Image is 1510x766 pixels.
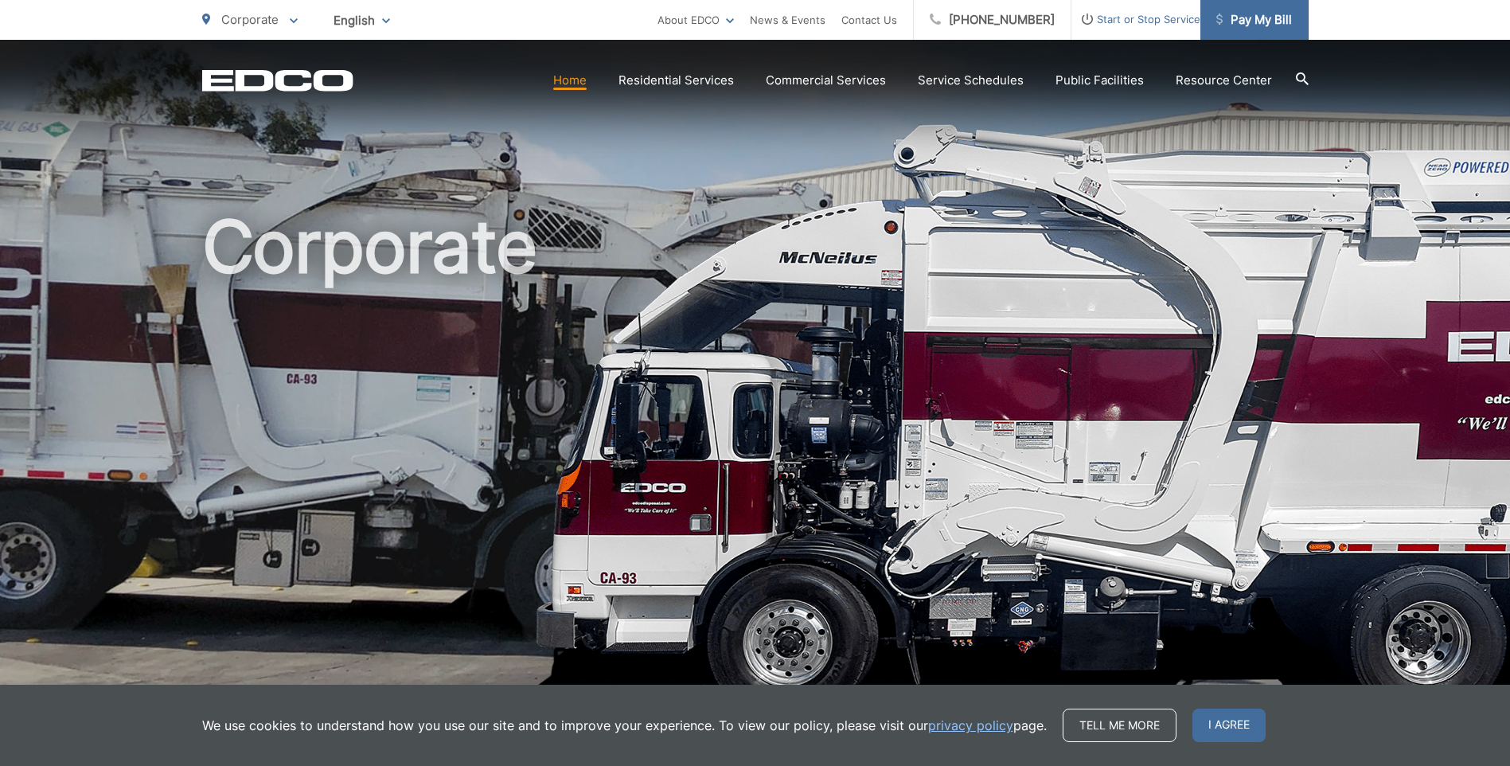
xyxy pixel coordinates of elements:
[1176,71,1272,90] a: Resource Center
[202,716,1047,735] p: We use cookies to understand how you use our site and to improve your experience. To view our pol...
[918,71,1024,90] a: Service Schedules
[1216,10,1292,29] span: Pay My Bill
[841,10,897,29] a: Contact Us
[1055,71,1144,90] a: Public Facilities
[928,716,1013,735] a: privacy policy
[202,69,353,92] a: EDCD logo. Return to the homepage.
[322,6,402,34] span: English
[750,10,825,29] a: News & Events
[1063,709,1176,742] a: Tell me more
[553,71,587,90] a: Home
[657,10,734,29] a: About EDCO
[202,207,1309,711] h1: Corporate
[618,71,734,90] a: Residential Services
[1192,709,1266,742] span: I agree
[766,71,886,90] a: Commercial Services
[221,12,279,27] span: Corporate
